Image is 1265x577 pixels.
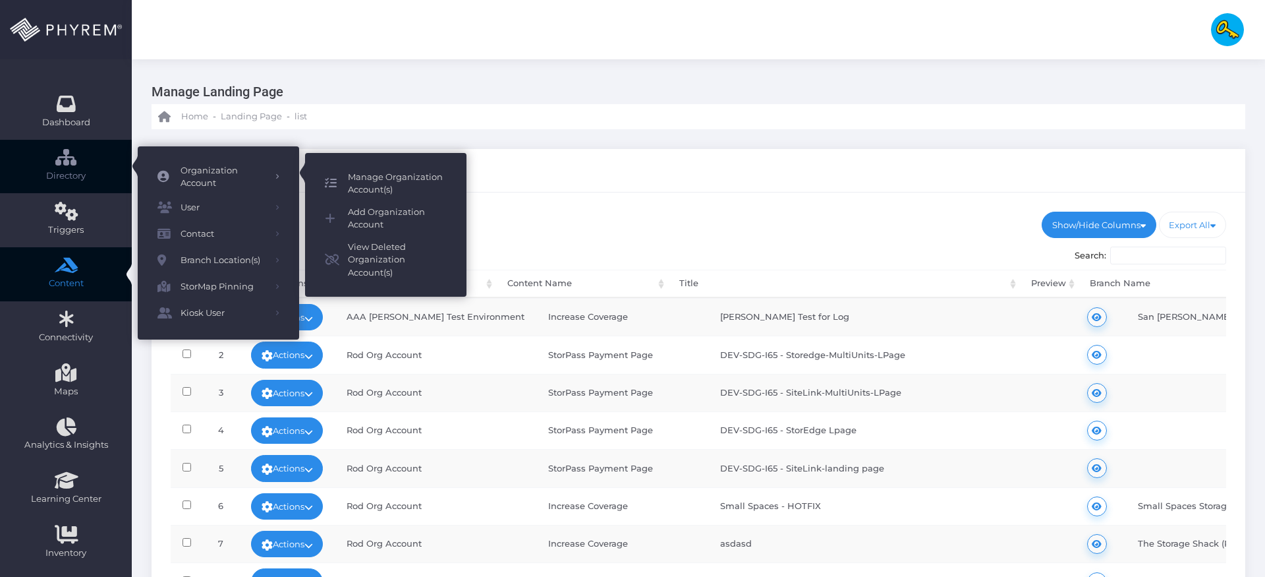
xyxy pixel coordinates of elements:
[9,547,123,560] span: Inventory
[138,195,299,221] a: User
[335,525,536,562] td: Rod Org Account
[708,336,1067,373] td: DEV-SDG-I65 - Storedge-MultiUnits-LPage
[295,110,307,123] span: list
[708,298,1067,336] td: [PERSON_NAME] Test for Log
[295,104,307,129] a: list
[251,417,323,444] a: Actions
[203,449,239,487] td: 5
[335,449,536,487] td: Rod Org Account
[181,110,208,123] span: Home
[536,374,708,411] td: StorPass Payment Page
[305,201,466,236] a: Add Organization Account
[152,79,1235,104] h3: Manage Landing Page
[221,110,282,123] span: Landing Page
[251,493,323,520] a: Actions
[251,455,323,481] a: Actions
[221,104,282,129] a: Landing Page
[158,104,208,129] a: Home
[138,221,299,247] a: Contact
[348,206,447,231] span: Add Organization Account
[9,439,123,452] span: Analytics & Insights
[203,487,239,525] td: 6
[1075,247,1227,265] label: Search:
[9,169,123,183] span: Directory
[348,171,447,197] span: Manage Organization Account(s)
[536,336,708,373] td: StorPass Payment Page
[203,411,239,449] td: 4
[335,298,536,336] td: AAA [PERSON_NAME] Test Environment
[348,241,447,280] span: View Deleted Organization Account(s)
[138,274,299,300] a: StorMap Pinning
[181,305,266,322] span: Kiosk User
[536,298,708,336] td: Increase Coverage
[1042,212,1156,238] a: Show/Hide Columns
[181,278,266,295] span: StorMap Pinning
[211,110,218,123] li: -
[9,277,123,290] span: Content
[708,374,1067,411] td: DEV-SDG-I65 - SiteLink-MultiUnits-LPage
[181,252,266,269] span: Branch Location(s)
[305,236,466,284] a: View Deleted Organization Account(s)
[181,199,266,216] span: User
[335,336,536,373] td: Rod Org Account
[181,164,266,190] span: Organization Account
[536,411,708,449] td: StorPass Payment Page
[203,336,239,373] td: 2
[285,110,292,123] li: -
[9,224,123,237] span: Triggers
[335,487,536,525] td: Rod Org Account
[536,525,708,562] td: Increase Coverage
[42,116,90,129] span: Dashboard
[203,374,239,411] td: 3
[536,487,708,525] td: Increase Coverage
[708,411,1067,449] td: DEV-SDG-I65 - StorEdge Lpage
[495,270,667,298] th: Content Name: activate to sort column ascending
[54,385,78,398] span: Maps
[1110,247,1226,265] input: Search:
[667,270,1019,298] th: Title: activate to sort column ascending
[536,449,708,487] td: StorPass Payment Page
[1159,212,1227,238] a: Export All
[1019,270,1078,298] th: Preview: activate to sort column ascending
[305,166,466,201] a: Manage Organization Account(s)
[138,160,299,195] a: Organization Account
[251,342,323,368] a: Actions
[9,493,123,506] span: Learning Center
[9,331,123,344] span: Connectivity
[335,374,536,411] td: Rod Org Account
[138,247,299,274] a: Branch Location(s)
[251,531,323,557] a: Actions
[181,226,266,243] span: Contact
[335,411,536,449] td: Rod Org Account
[708,525,1067,562] td: asdasd
[708,449,1067,487] td: DEV-SDG-I65 - SiteLink-landing page
[138,300,299,326] a: Kiosk User
[251,380,323,406] a: Actions
[708,487,1067,525] td: Small Spaces - HOTFIX
[203,525,239,562] td: 7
